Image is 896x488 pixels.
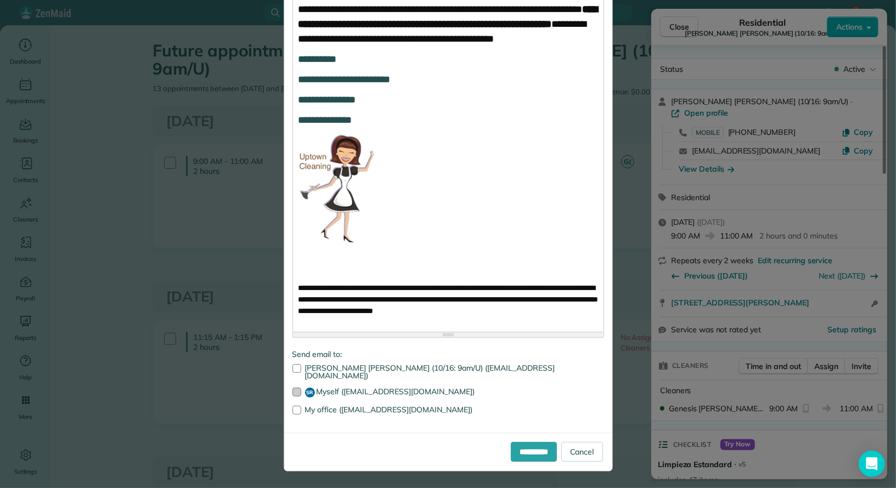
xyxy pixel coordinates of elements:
[292,364,604,379] label: [PERSON_NAME] [PERSON_NAME] (10/16: 9am/U) ([EMAIL_ADDRESS][DOMAIN_NAME])
[293,332,604,337] div: Resize
[859,451,885,477] div: Open Intercom Messenger
[292,406,604,413] label: My office ([EMAIL_ADDRESS][DOMAIN_NAME])
[292,388,604,398] label: Myself ([EMAIL_ADDRESS][DOMAIN_NAME])
[305,388,315,398] span: SR
[292,349,604,360] label: Send email to:
[561,442,603,462] a: Cancel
